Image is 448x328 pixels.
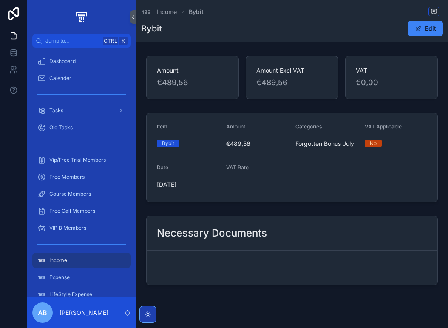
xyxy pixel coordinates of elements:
a: Dashboard [32,54,131,69]
span: €489,56 [256,77,328,88]
h2: Necessary Documents [157,226,267,240]
a: Bybit [189,8,204,16]
h1: Bybit [141,23,162,34]
span: Calender [49,75,71,82]
a: Expense [32,270,131,285]
span: LifeStyle Expense [49,291,92,298]
span: VAT [356,66,427,75]
span: Vip/Free Trial Members [49,157,106,163]
a: Vip/Free Trial Members [32,152,131,168]
span: Amount [226,123,245,130]
span: Amount [157,66,228,75]
span: -- [157,263,162,272]
button: Jump to...CtrlK [32,34,131,48]
p: [PERSON_NAME] [60,308,108,317]
span: Date [157,164,168,171]
span: €489,56 [226,140,289,148]
a: VIP B Members [32,220,131,236]
a: Calender [32,71,131,86]
span: Course Members [49,191,91,197]
a: Free Members [32,169,131,185]
img: App logo [74,10,88,24]
a: Income [32,253,131,268]
a: LifeStyle Expense [32,287,131,302]
a: Income [141,7,177,17]
div: Bybit [162,140,174,147]
span: Expense [49,274,70,281]
span: AB [38,308,47,318]
span: [DATE] [157,180,219,189]
span: Old Tasks [49,124,73,131]
span: -- [226,180,231,189]
a: Tasks [32,103,131,118]
span: Item [157,123,167,130]
span: Dashboard [49,58,76,65]
span: K [120,37,127,44]
span: Free Call Members [49,208,95,214]
a: Free Call Members [32,203,131,219]
span: Income [156,8,177,16]
a: Old Tasks [32,120,131,135]
a: Course Members [32,186,131,202]
span: VAT Rate [226,164,249,171]
div: scrollable content [27,48,136,297]
span: Jump to... [45,37,99,44]
span: Free Members [49,174,85,180]
span: €489,56 [157,77,228,88]
span: VIP B Members [49,225,86,231]
span: Income [49,257,67,264]
span: Amount Excl VAT [256,66,328,75]
span: Ctrl [103,37,118,45]
span: Categories [295,123,322,130]
span: VAT Applicable [365,123,402,130]
span: Tasks [49,107,63,114]
button: Edit [408,21,443,36]
span: €0,00 [356,77,427,88]
div: No [370,140,377,147]
span: Forgotten Bonus July [295,140,358,148]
